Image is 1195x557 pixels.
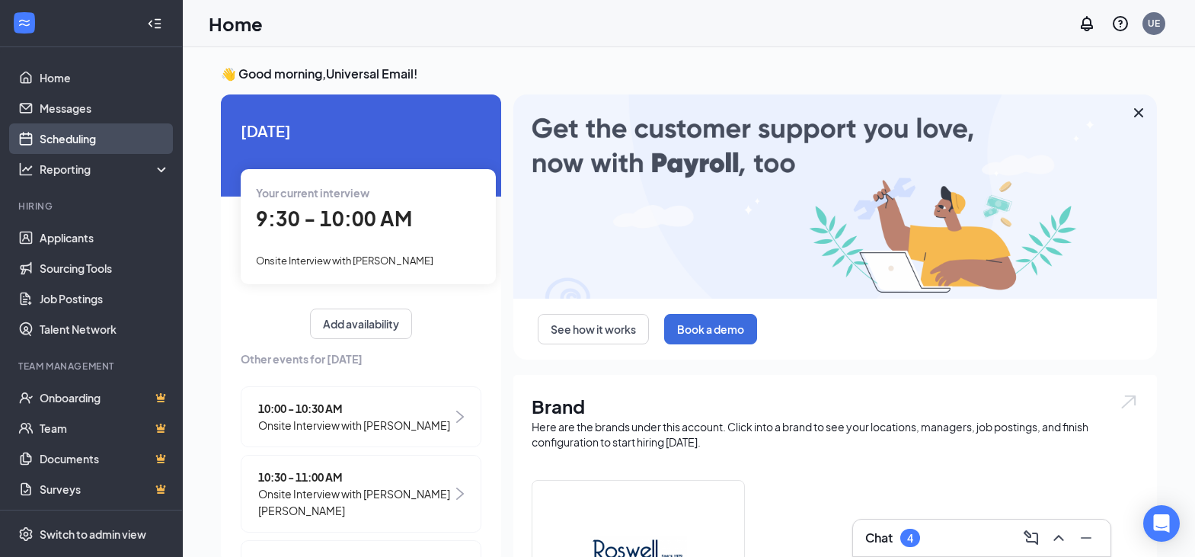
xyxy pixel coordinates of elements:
[256,254,433,267] span: Onsite Interview with [PERSON_NAME]
[1077,529,1095,547] svg: Minimize
[310,309,412,339] button: Add availability
[40,123,170,154] a: Scheduling
[40,443,170,474] a: DocumentsCrown
[1078,14,1096,33] svg: Notifications
[40,474,170,504] a: SurveysCrown
[258,417,450,434] span: Onsite Interview with [PERSON_NAME]
[40,527,146,542] div: Switch to admin view
[1046,526,1071,550] button: ChevronUp
[241,351,481,367] span: Other events for [DATE]
[1074,526,1098,550] button: Minimize
[40,93,170,123] a: Messages
[1143,505,1180,542] div: Open Intercom Messenger
[147,16,162,31] svg: Collapse
[1148,17,1160,30] div: UE
[1050,529,1068,547] svg: ChevronUp
[256,186,369,200] span: Your current interview
[40,283,170,314] a: Job Postings
[40,162,171,177] div: Reporting
[40,222,170,253] a: Applicants
[538,314,649,344] button: See how it works
[258,469,452,485] span: 10:30 - 11:00 AM
[40,413,170,443] a: TeamCrown
[18,200,167,213] div: Hiring
[513,94,1157,299] img: payroll-large.gif
[907,532,913,545] div: 4
[1022,529,1040,547] svg: ComposeMessage
[532,419,1139,450] div: Here are the brands under this account. Click into a brand to see your locations, managers, job p...
[664,314,757,344] button: Book a demo
[1019,526,1043,550] button: ComposeMessage
[1129,104,1148,122] svg: Cross
[209,11,263,37] h1: Home
[1111,14,1129,33] svg: QuestionInfo
[40,62,170,93] a: Home
[18,162,34,177] svg: Analysis
[40,383,170,413] a: OnboardingCrown
[40,253,170,283] a: Sourcing Tools
[17,15,32,30] svg: WorkstreamLogo
[221,66,1157,82] h3: 👋 Good morning, Universal Email !
[865,530,893,546] h3: Chat
[258,400,450,417] span: 10:00 - 10:30 AM
[18,527,34,542] svg: Settings
[40,314,170,344] a: Talent Network
[241,119,481,142] span: [DATE]
[256,206,412,231] span: 9:30 - 10:00 AM
[18,360,167,373] div: Team Management
[1119,393,1139,411] img: open.6027fd2a22e1237b5b06.svg
[258,485,452,519] span: Onsite Interview with [PERSON_NAME] [PERSON_NAME]
[532,393,1139,419] h1: Brand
